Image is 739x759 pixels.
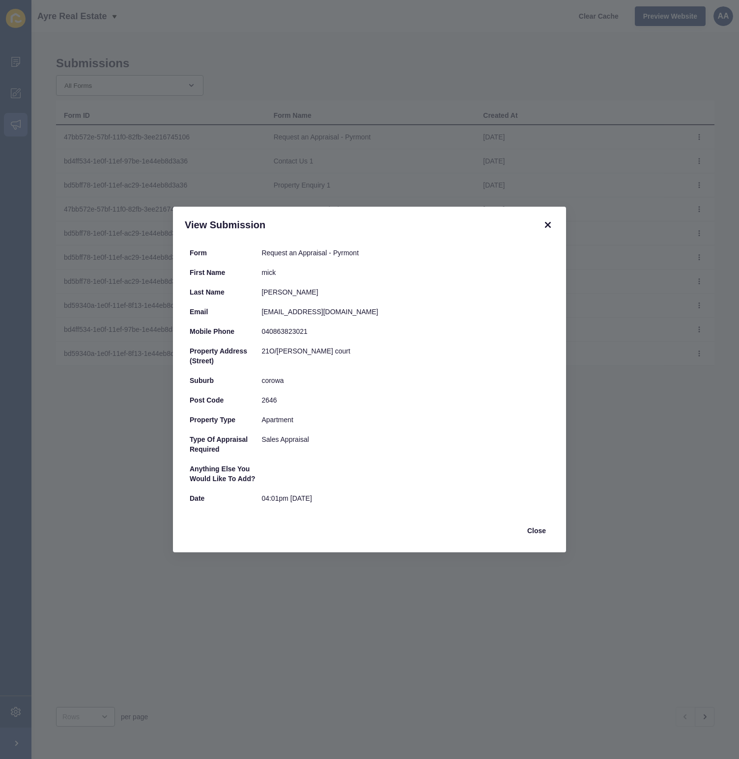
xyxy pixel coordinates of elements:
[261,307,549,317] div: [EMAIL_ADDRESS][DOMAIN_NAME]
[261,248,549,258] div: Request an Appraisal - Pyrmont
[185,218,530,231] h1: View Submission
[190,347,247,365] b: Property Address (Street)
[190,396,224,404] b: Post code
[190,416,235,424] b: Property Type
[261,326,549,336] div: 040863823021
[527,526,546,536] span: Close
[261,415,549,425] div: Apartment
[519,521,554,541] button: Close
[190,435,248,453] b: Type of Appraisal Required
[190,327,234,335] b: Mobile Phone
[261,287,549,297] div: [PERSON_NAME]
[190,249,207,257] b: Form
[261,395,549,405] div: 2646
[190,494,204,502] b: Date
[190,269,225,276] b: First Name
[190,377,214,384] b: Suburb
[261,494,312,502] time: 04:01pm [DATE]
[190,288,225,296] b: Last Name
[261,434,549,454] div: Sales Appraisal
[190,308,208,316] b: Email
[190,465,256,483] b: Anything else you would like to add?
[261,268,549,277] div: mick
[261,376,549,385] div: corowa
[261,346,549,366] div: 21O/[PERSON_NAME] court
